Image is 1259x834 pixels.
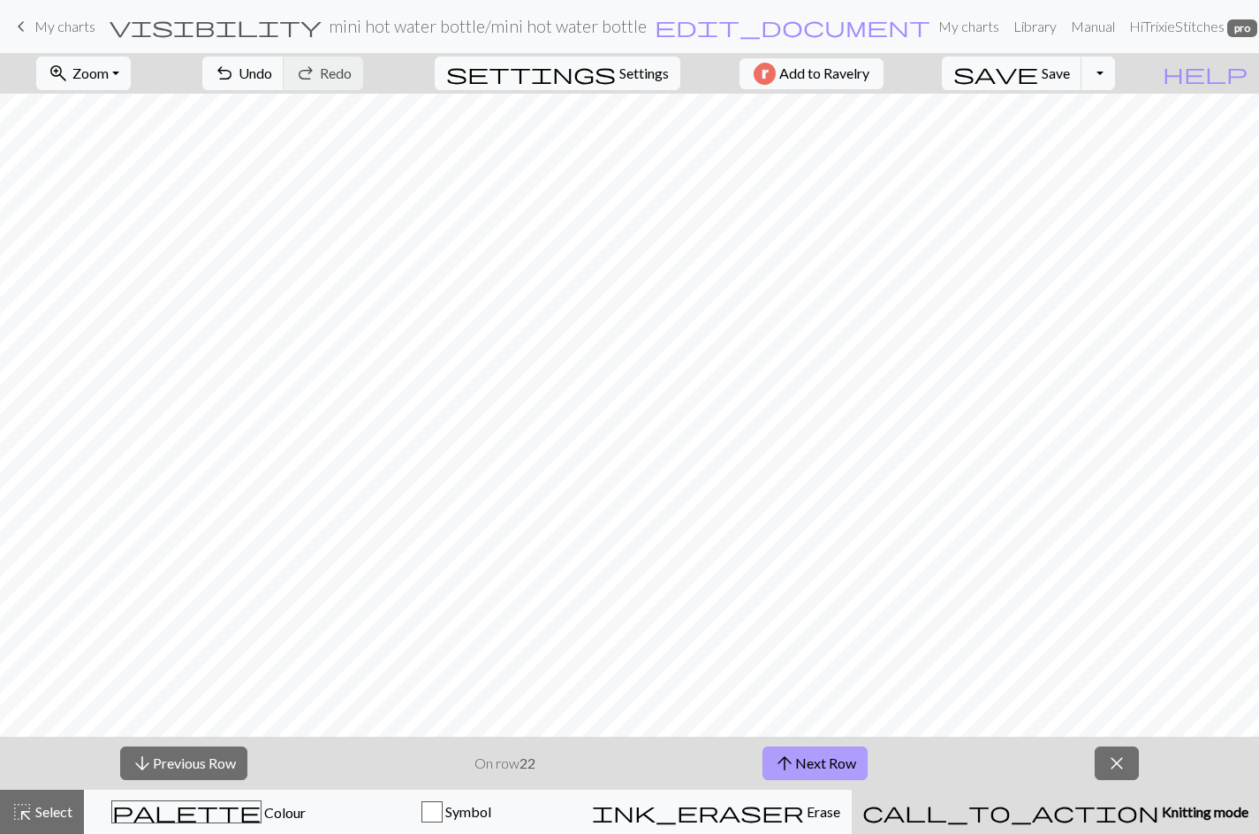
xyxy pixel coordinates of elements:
[262,804,306,821] span: Colour
[332,790,580,834] button: Symbol
[852,790,1259,834] button: Knitting mode
[592,800,804,824] span: ink_eraser
[214,61,235,86] span: undo
[779,63,869,85] span: Add to Ravelry
[942,57,1082,90] button: Save
[446,63,616,84] i: Settings
[580,790,852,834] button: Erase
[953,61,1038,86] span: save
[239,64,272,81] span: Undo
[120,747,247,780] button: Previous Row
[1227,19,1257,37] span: pro
[474,753,535,774] p: On row
[84,790,332,834] button: Colour
[11,11,95,42] a: My charts
[11,800,33,824] span: highlight_alt
[446,61,616,86] span: settings
[11,14,32,39] span: keyboard_arrow_left
[36,57,131,90] button: Zoom
[862,800,1159,824] span: call_to_action
[804,803,840,820] span: Erase
[1006,9,1064,44] a: Library
[435,57,680,90] button: SettingsSettings
[72,64,109,81] span: Zoom
[1064,9,1122,44] a: Manual
[931,9,1006,44] a: My charts
[1163,61,1248,86] span: help
[655,14,930,39] span: edit_document
[1042,64,1070,81] span: Save
[202,57,284,90] button: Undo
[739,58,884,89] button: Add to Ravelry
[443,803,491,820] span: Symbol
[754,63,776,85] img: Ravelry
[619,63,669,84] span: Settings
[1159,803,1248,820] span: Knitting mode
[33,803,72,820] span: Select
[774,751,795,776] span: arrow_upward
[762,747,868,780] button: Next Row
[520,754,535,771] strong: 22
[34,18,95,34] span: My charts
[329,16,647,36] h2: mini hot water bottle / mini hot water bottle
[48,61,69,86] span: zoom_in
[132,751,153,776] span: arrow_downward
[112,800,261,824] span: palette
[1106,751,1127,776] span: close
[110,14,322,39] span: visibility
